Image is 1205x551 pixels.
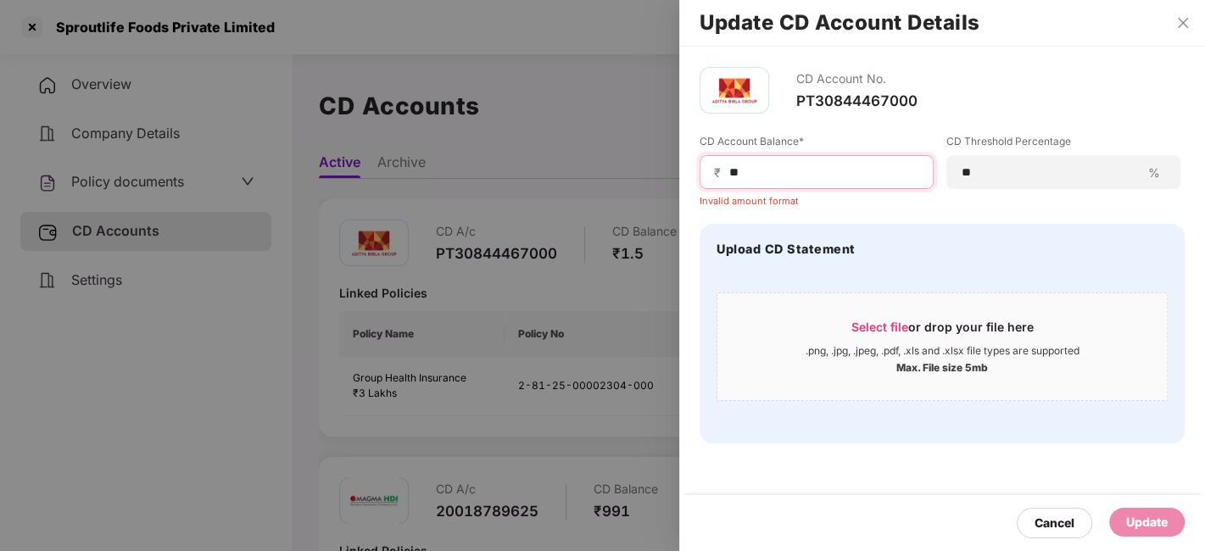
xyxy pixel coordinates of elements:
div: Invalid amount format [700,189,934,207]
div: or drop your file here [851,319,1034,344]
button: Close [1171,15,1195,31]
h2: Update CD Account Details [700,14,1185,32]
div: Max. File size 5mb [896,358,988,375]
span: ₹ [714,164,728,181]
div: .png, .jpg, .jpeg, .pdf, .xls and .xlsx file types are supported [806,344,1079,358]
span: Select file [851,320,908,334]
div: Update [1126,513,1168,532]
label: CD Account Balance* [700,134,934,155]
h4: Upload CD Statement [717,241,856,258]
div: Cancel [1035,514,1074,532]
div: PT30844467000 [796,92,918,110]
span: close [1176,16,1190,30]
span: % [1141,164,1167,181]
img: aditya.png [709,65,760,116]
span: Select fileor drop your file here.png, .jpg, .jpeg, .pdf, .xls and .xlsx file types are supported... [717,306,1167,387]
div: CD Account No. [796,67,918,92]
label: CD Threshold Percentage [946,134,1180,155]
